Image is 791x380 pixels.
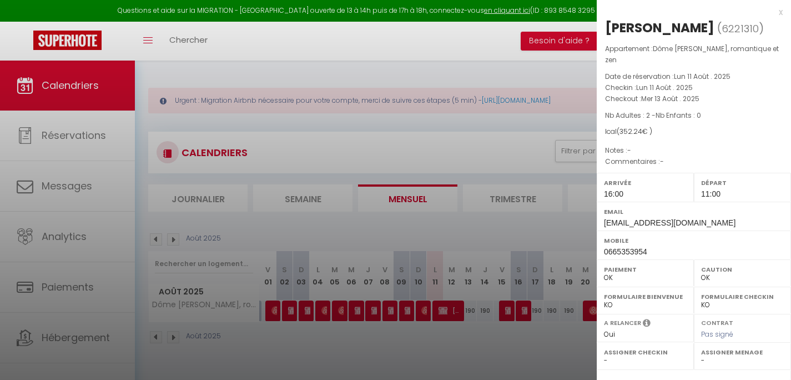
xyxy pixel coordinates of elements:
[604,206,784,217] label: Email
[701,291,784,302] label: Formulaire Checkin
[617,127,652,136] span: ( € )
[643,318,651,331] i: Sélectionner OUI si vous souhaiter envoyer les séquences de messages post-checkout
[605,111,701,120] span: Nb Adultes : 2 -
[701,329,733,339] span: Pas signé
[604,318,641,328] label: A relancer
[605,82,783,93] p: Checkin :
[605,145,783,156] p: Notes :
[656,111,701,120] span: Nb Enfants : 0
[604,291,687,302] label: Formulaire Bienvenue
[604,177,687,188] label: Arrivée
[597,6,783,19] div: x
[636,83,693,92] span: Lun 11 Août . 2025
[701,264,784,275] label: Caution
[701,189,721,198] span: 11:00
[604,218,735,227] span: [EMAIL_ADDRESS][DOMAIN_NAME]
[604,264,687,275] label: Paiement
[605,93,783,104] p: Checkout :
[605,127,783,137] div: Ical
[604,189,623,198] span: 16:00
[605,19,714,37] div: [PERSON_NAME]
[604,347,687,358] label: Assigner Checkin
[627,146,631,155] span: -
[660,157,664,166] span: -
[605,71,783,82] p: Date de réservation :
[722,22,759,36] span: 6221310
[717,21,764,36] span: ( )
[604,235,784,246] label: Mobile
[605,156,783,167] p: Commentaires :
[701,177,784,188] label: Départ
[641,94,699,103] span: Mer 13 Août . 2025
[604,247,647,256] span: 0665353954
[701,347,784,358] label: Assigner Menage
[701,318,733,326] label: Contrat
[674,72,730,81] span: Lun 11 Août . 2025
[619,127,642,136] span: 352.24
[605,44,779,64] span: Dôme [PERSON_NAME], romantique et zen
[605,43,783,66] p: Appartement :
